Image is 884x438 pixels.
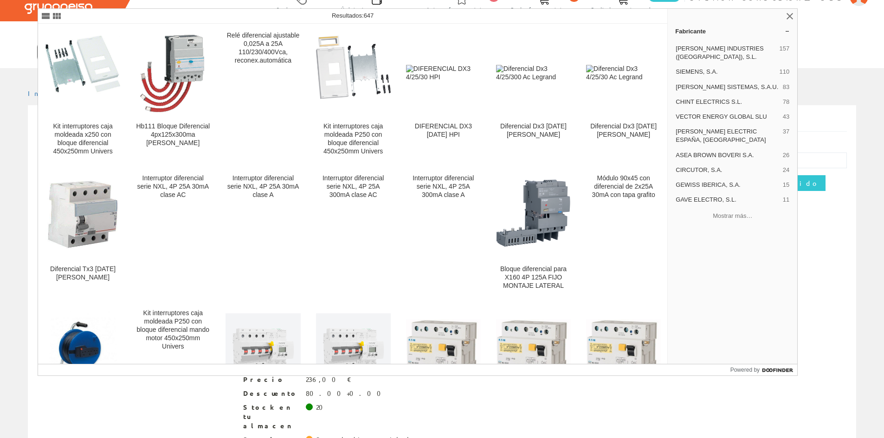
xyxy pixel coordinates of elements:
[671,208,794,223] button: Mostrar más…
[306,389,387,398] div: 80.00+0.00
[406,319,481,383] img: Bloque diferencial xEffect para AZ, 125A, 4P, 1000mA, tipo S/A
[45,122,120,156] div: Kit interruptores caja moldeada x250 con bloque diferencial 450x250mm Univers
[511,5,577,14] span: Ped. favoritos
[316,36,391,110] img: Kit interruptores caja moldeada P250 con bloque diferencial 450x250mm Univers
[676,83,779,91] span: [PERSON_NAME] SISTEMAS, S.A.U.
[730,366,760,374] span: Powered by
[676,166,779,174] span: CIRCUTOR, S.A.
[341,5,412,14] span: Últimas compras
[28,89,67,97] a: Inicio
[783,151,789,159] span: 26
[128,167,218,301] a: Interruptor diferencial serie NXL, 4P 25A 30mA clase AC
[45,265,120,282] div: Diferencial Tx3 [DATE] [PERSON_NAME]
[496,65,571,82] img: Diferencial Dx3 4/25/300 Ac Legrand
[586,319,661,383] img: Bloque diferencial xEffect para AZ, 125A, 4P, 300mA, tipo S/A
[128,24,218,166] a: Hb111 Bloque Diferencial 4px125x300ma Hager Hb111 Bloque Diferencial 4px125x300ma [PERSON_NAME]
[243,375,299,384] span: Precio
[676,127,779,144] span: [PERSON_NAME] ELECTRIC ESPAÑA, [GEOGRAPHIC_DATA]
[309,167,398,301] a: Interruptor diferencial serie NXL, 4P 25A 300mA clase AC
[668,24,797,38] a: Fabricante
[783,83,789,91] span: 83
[139,33,207,114] img: Hb111 Bloque Diferencial 4px125x300ma Hager
[226,32,300,65] div: Relé diferencial ajustable 0,025A a 25A 110/230/400Vca, reconex.automática
[586,174,661,199] div: Módulo 90x45 con diferencial de 2x25A 30mA con tapa grafito
[496,122,571,139] div: Diferencial Dx3 [DATE] [PERSON_NAME]
[406,174,481,199] div: Interruptor diferencial serie NXL, 4P 25A 300mA clase A
[591,5,654,14] span: Pedido actual
[399,24,488,166] a: DIFERENCIAL DX3 4/25/30 HPI DIFERENCIAL DX3 [DATE] HPI
[136,122,210,147] div: Hb111 Bloque Diferencial 4px125x300ma [PERSON_NAME]
[426,5,497,14] span: Art. favoritos
[579,167,668,301] a: Módulo 90x45 con diferencial de 2x25A 30mA con tapa grafito
[306,375,352,384] div: 236,00 €
[136,174,210,199] div: Interruptor diferencial serie NXL, 4P 25A 30mA clase AC
[406,65,481,82] img: DIFERENCIAL DX3 4/25/30 HPI
[586,65,661,82] img: Diferencial Dx3 4/25/30 Ac Legrand
[496,265,571,290] div: Bloque diferencial para X160 4P 125A FIJO MONTAJE LATERAL
[783,181,789,189] span: 15
[316,313,391,388] img: RECmax-CVM 4P C4-25, Relé diferencial reconectador con magnetotérmico, 4 polos curva C y analizador
[218,167,308,301] a: Interruptor diferencial serie NXL, 4P 25A 30mA clase A
[399,167,488,301] a: Interruptor diferencial serie NXL, 4P 25A 300mA clase A
[364,12,374,19] span: 647
[586,122,661,139] div: Diferencial Dx3 [DATE] [PERSON_NAME]
[277,5,327,14] span: Selectores
[50,309,116,393] img: Enrollacable 25m 3x1,5 mm2 disyuntor 4tomas britanica
[579,24,668,166] a: Diferencial Dx3 4/25/30 Ac Legrand Diferencial Dx3 [DATE] [PERSON_NAME]
[676,151,779,159] span: ASEA BROWN BOVERI S.A.
[489,24,578,166] a: Diferencial Dx3 4/25/300 Ac Legrand Diferencial Dx3 [DATE] [PERSON_NAME]
[489,167,578,301] a: Bloque diferencial para X160 4P 125A FIJO MONTAJE LATERAL Bloque diferencial para X160 4P 125A FI...
[676,196,779,204] span: GAVE ELECTRO, S.L.
[316,174,391,199] div: Interruptor diferencial serie NXL, 4P 25A 300mA clase AC
[226,313,300,388] img: RECmax-CVM 4P D4-25, Relé diferencial reconectador con magnetotérmico, 4 polos curva D y analizador
[226,174,300,199] div: Interruptor diferencial serie NXL, 4P 25A 30mA clase A
[783,127,789,144] span: 37
[783,196,789,204] span: 11
[38,24,128,166] a: Kit interruptores caja moldeada x250 con bloque diferencial 450x250mm Univers Kit interruptores c...
[496,179,571,254] img: Bloque diferencial para X160 4P 125A FIJO MONTAJE LATERAL
[676,98,779,106] span: CHINT ELECTRICS S.L.
[136,309,210,351] div: Kit interruptores caja moldeada P250 con bloque diferencial mando motor 450x250mm Univers
[783,113,789,121] span: 43
[730,364,798,375] a: Powered by
[496,319,571,383] img: Bloque diferencial xEffect para AZ, 125A, 4P, 500mA, tipo S/A
[676,113,779,121] span: VECTOR ENERGY GLOBAL SLU
[780,44,790,61] span: 157
[218,24,308,166] a: Relé diferencial ajustable 0,025A a 25A 110/230/400Vca, reconex.automática
[316,403,329,412] div: 20
[406,122,481,139] div: DIFERENCIAL DX3 [DATE] HPI
[332,12,374,19] span: Resultados:
[45,179,120,254] img: Diferencial Tx3 4/25/30 Ac Legrand
[676,44,775,61] span: [PERSON_NAME] INDUSTRIES ([GEOGRAPHIC_DATA]), S.L.
[783,166,789,174] span: 24
[783,98,789,106] span: 78
[309,24,398,166] a: Kit interruptores caja moldeada P250 con bloque diferencial 450x250mm Univers Kit interruptores c...
[780,68,790,76] span: 110
[243,389,299,398] span: Descuento
[45,36,120,110] img: Kit interruptores caja moldeada x250 con bloque diferencial 450x250mm Univers
[243,403,299,431] span: Stock en tu almacen
[676,181,779,189] span: GEWISS IBERICA, S.A.
[676,68,775,76] span: SIEMENS, S.A.
[316,122,391,156] div: Kit interruptores caja moldeada P250 con bloque diferencial 450x250mm Univers
[38,167,128,301] a: Diferencial Tx3 4/25/30 Ac Legrand Diferencial Tx3 [DATE] [PERSON_NAME]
